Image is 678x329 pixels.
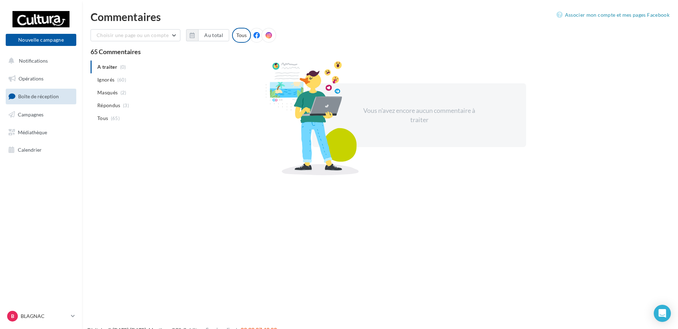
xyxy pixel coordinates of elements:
[91,11,669,22] div: Commentaires
[97,115,108,122] span: Tous
[18,111,43,117] span: Campagnes
[123,103,129,108] span: (3)
[556,11,669,19] a: Associer mon compte et mes pages Facebook
[19,75,43,82] span: Opérations
[4,107,78,122] a: Campagnes
[186,29,229,41] button: Au total
[18,129,47,135] span: Médiathèque
[4,142,78,157] a: Calendrier
[18,147,42,153] span: Calendrier
[6,34,76,46] button: Nouvelle campagne
[18,93,59,99] span: Boîte de réception
[11,313,14,320] span: B
[232,28,251,43] div: Tous
[21,313,68,320] p: BLAGNAC
[4,53,75,68] button: Notifications
[4,71,78,86] a: Opérations
[91,48,669,55] div: 65 Commentaires
[97,32,169,38] span: Choisir une page ou un compte
[120,90,127,95] span: (2)
[6,309,76,323] a: B BLAGNAC
[19,58,48,64] span: Notifications
[654,305,671,322] div: Open Intercom Messenger
[4,125,78,140] a: Médiathèque
[97,89,118,96] span: Masqués
[117,77,126,83] span: (60)
[97,76,114,83] span: Ignorés
[97,102,120,109] span: Répondus
[358,106,481,124] div: Vous n'avez encore aucun commentaire à traiter
[4,89,78,104] a: Boîte de réception
[198,29,229,41] button: Au total
[91,29,180,41] button: Choisir une page ou un compte
[111,115,120,121] span: (65)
